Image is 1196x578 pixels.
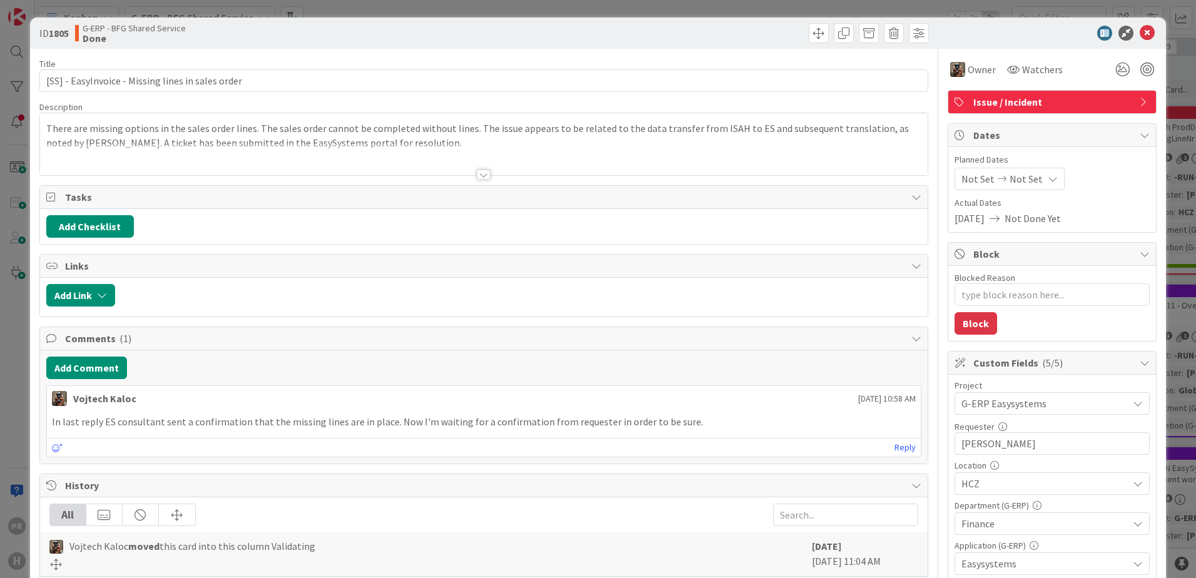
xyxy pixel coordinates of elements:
span: Not Done Yet [1005,211,1061,226]
span: [DATE] 10:58 AM [858,392,916,405]
img: VK [52,391,67,406]
span: History [65,478,905,493]
span: Actual Dates [955,196,1150,210]
span: Vojtech Kaloc this card into this column Validating [69,539,315,554]
b: [DATE] [812,540,841,552]
input: Search... [773,504,918,526]
p: In last reply ES consultant sent a confirmation that the missing lines are in place. Now I'm wait... [52,415,916,429]
label: Requester [955,421,995,432]
label: Title [39,58,56,69]
span: ( 1 ) [119,332,131,345]
span: Watchers [1022,62,1063,77]
span: Comments [65,331,905,346]
div: Vojtech Kaloc [73,391,136,406]
div: All [50,504,86,525]
span: Not Set [961,171,995,186]
span: ID [39,26,69,41]
div: Department (G-ERP) [955,501,1150,510]
span: Owner [968,62,996,77]
span: Custom Fields [973,355,1133,370]
span: Dates [973,128,1133,143]
div: Project [955,381,1150,390]
b: Done [83,33,186,43]
span: ( 5/5 ) [1042,357,1063,369]
span: Issue / Incident [973,94,1133,109]
span: Tasks [65,190,905,205]
button: Block [955,312,997,335]
img: VK [950,62,965,77]
img: VK [49,540,63,554]
div: Application (G-ERP) [955,541,1150,550]
span: Description [39,101,83,113]
a: Reply [894,440,916,455]
p: There are missing options in the sales order lines. The sales order cannot be completed without l... [46,121,921,150]
span: G-ERP - BFG Shared Service [83,23,186,33]
span: Finance [961,516,1128,531]
button: Add Link [46,284,115,307]
span: Planned Dates [955,153,1150,166]
button: Add Comment [46,357,127,379]
label: Blocked Reason [955,272,1015,283]
span: Block [973,246,1133,261]
div: Location [955,461,1150,470]
b: 1805 [49,27,69,39]
span: G-ERP Easysystems [961,395,1122,412]
span: [DATE] [955,211,985,226]
span: Not Set [1010,171,1043,186]
span: Easysystems [961,556,1128,571]
div: [DATE] 11:04 AM [812,539,918,570]
span: Links [65,258,905,273]
b: moved [128,540,160,552]
span: HCZ [961,476,1128,491]
input: type card name here... [39,69,928,92]
button: Add Checklist [46,215,134,238]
